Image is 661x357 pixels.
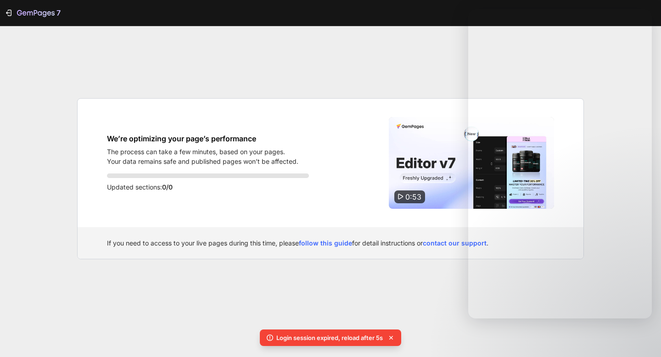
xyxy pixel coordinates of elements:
p: 7 [56,7,61,18]
p: Your data remains safe and published pages won’t be affected. [107,156,298,166]
img: Video thumbnail [389,117,554,209]
p: The process can take a few minutes, based on your pages. [107,147,298,156]
h1: We’re optimizing your page’s performance [107,133,298,144]
p: Updated sections: [107,182,309,193]
div: If you need to access to your live pages during this time, please for detail instructions or . [107,238,554,248]
iframe: Intercom live chat [630,312,652,334]
iframe: Intercom live chat [468,9,652,318]
p: Login session expired, reload after 5s [276,333,383,342]
span: 0:53 [405,192,421,201]
span: 0/0 [162,183,173,191]
a: follow this guide [299,239,352,247]
a: contact our support [423,239,487,247]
